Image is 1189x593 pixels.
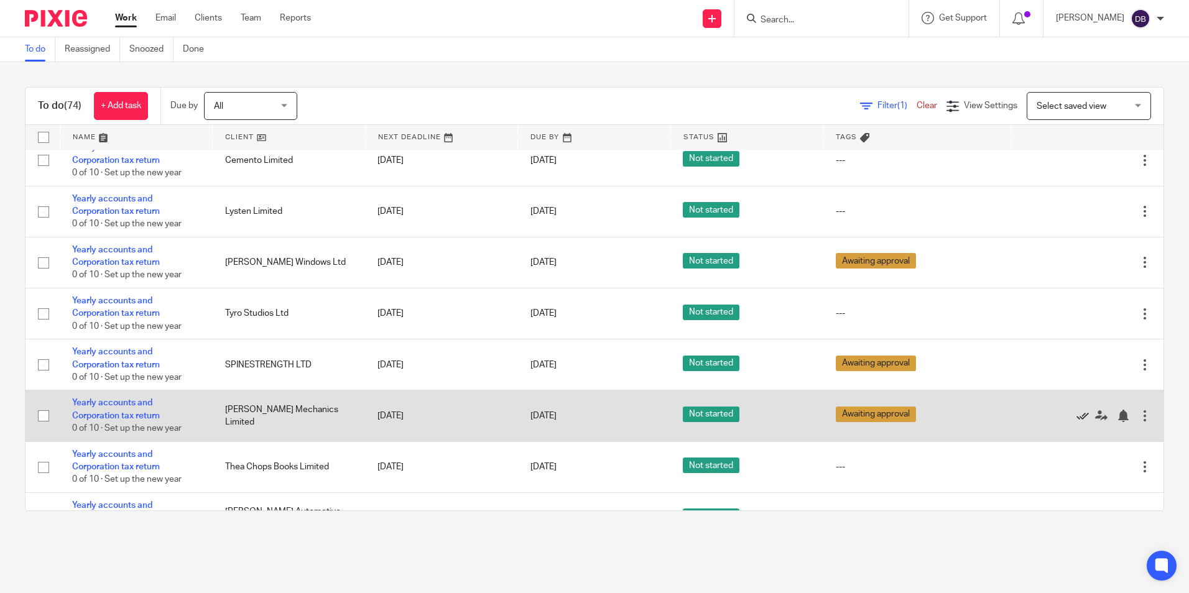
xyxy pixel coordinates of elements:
span: Awaiting approval [836,253,916,269]
span: Tags [836,134,857,140]
span: 0 of 10 · Set up the new year [72,476,182,484]
a: + Add task [94,92,148,120]
a: Reassigned [65,37,120,62]
a: Yearly accounts and Corporation tax return [72,143,160,164]
a: Snoozed [129,37,173,62]
a: Yearly accounts and Corporation tax return [72,398,160,420]
span: Awaiting approval [836,407,916,422]
span: (1) [897,101,907,110]
span: 0 of 10 · Set up the new year [72,424,182,433]
span: Not started [683,151,739,167]
span: [DATE] [530,156,557,165]
a: To do [25,37,55,62]
td: [DATE] [365,288,518,339]
td: [PERSON_NAME] Automotive Ltd [213,492,366,543]
a: Yearly accounts and Corporation tax return [72,347,160,369]
a: Yearly accounts and Corporation tax return [72,195,160,216]
span: All [214,102,223,111]
div: --- [836,461,999,473]
span: Not started [683,508,739,524]
span: [DATE] [530,361,557,369]
span: 0 of 10 · Set up the new year [72,373,182,382]
span: [DATE] [530,207,557,216]
span: Not started [683,457,739,473]
span: Filter [877,101,917,110]
td: Cemento Limited [213,135,366,186]
span: 0 of 10 · Set up the new year [72,168,182,177]
p: Due by [170,99,198,112]
a: Mark as done [1076,410,1095,422]
a: Work [115,12,137,24]
td: SPINESTRENGTH LTD [213,339,366,390]
td: [DATE] [365,135,518,186]
td: Thea Chops Books Limited [213,441,366,492]
td: [DATE] [365,237,518,288]
td: Tyro Studios Ltd [213,288,366,339]
span: Not started [683,253,739,269]
a: Yearly accounts and Corporation tax return [72,501,160,522]
span: Not started [683,356,739,371]
span: 0 of 10 · Set up the new year [72,322,182,331]
span: Get Support [939,14,987,22]
td: [DATE] [365,186,518,237]
span: Not started [683,202,739,218]
td: [DATE] [365,492,518,543]
td: [DATE] [365,339,518,390]
td: [PERSON_NAME] Windows Ltd [213,237,366,288]
input: Search [759,15,871,26]
p: [PERSON_NAME] [1056,12,1124,24]
span: 0 of 10 · Set up the new year [72,271,182,280]
a: Yearly accounts and Corporation tax return [72,450,160,471]
td: [DATE] [365,441,518,492]
a: Clients [195,12,222,24]
a: Done [183,37,213,62]
span: [DATE] [530,462,557,471]
div: --- [836,154,999,167]
td: [PERSON_NAME] Mechanics Limited [213,390,366,441]
a: Reports [280,12,311,24]
span: Select saved view [1037,102,1106,111]
span: [DATE] [530,411,557,420]
a: Yearly accounts and Corporation tax return [72,246,160,267]
img: svg%3E [1131,9,1150,29]
td: Lysten Limited [213,186,366,237]
span: [DATE] [530,258,557,267]
h1: To do [38,99,81,113]
span: [DATE] [530,310,557,318]
a: Team [241,12,261,24]
a: Email [155,12,176,24]
span: Not started [683,305,739,320]
td: [DATE] [365,390,518,441]
div: --- [836,307,999,319]
img: Pixie [25,10,87,27]
span: Not started [683,407,739,422]
div: --- [836,205,999,218]
span: Awaiting approval [836,356,916,371]
a: Clear [917,101,937,110]
a: Yearly accounts and Corporation tax return [72,296,160,318]
span: 0 of 10 · Set up the new year [72,220,182,229]
span: View Settings [964,101,1017,110]
span: (74) [64,101,81,111]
